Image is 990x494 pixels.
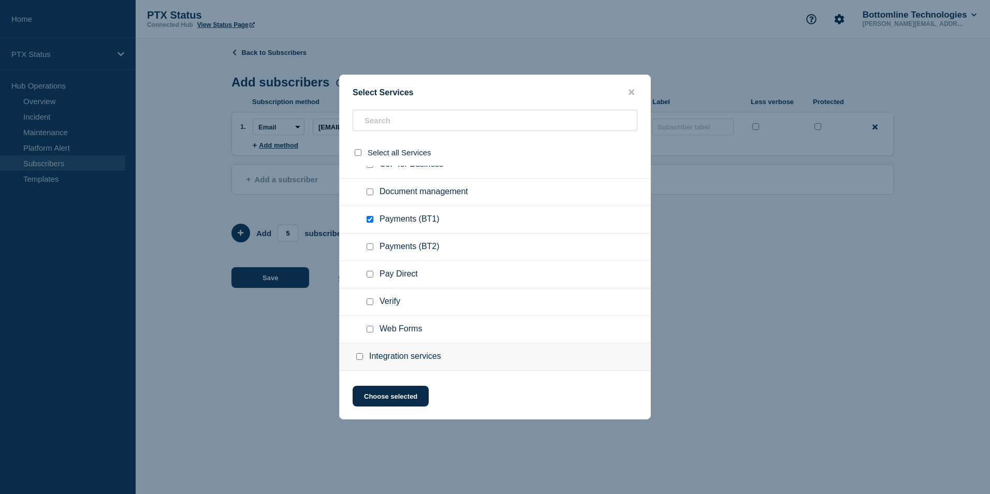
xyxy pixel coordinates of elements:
span: Payments (BT2) [380,242,440,252]
span: Payments (BT1) [380,214,440,225]
span: Document management [380,187,468,197]
input: select all checkbox [355,149,361,156]
span: Verify [380,297,400,307]
input: Verify checkbox [367,298,373,305]
button: Choose selected [353,386,429,406]
input: Payments (BT1) checkbox [367,216,373,223]
input: Integration services checkbox [356,353,363,360]
div: Integration services [340,343,650,371]
span: Pay Direct [380,269,418,280]
input: Document management checkbox [367,188,373,195]
input: Search [353,110,637,131]
span: Web Forms [380,324,422,335]
button: close button [625,88,637,97]
input: Payments (BT2) checkbox [367,243,373,250]
input: Pay Direct checkbox [367,271,373,278]
input: Web Forms checkbox [367,326,373,332]
span: Select all Services [368,148,431,157]
div: Select Services [340,88,650,97]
